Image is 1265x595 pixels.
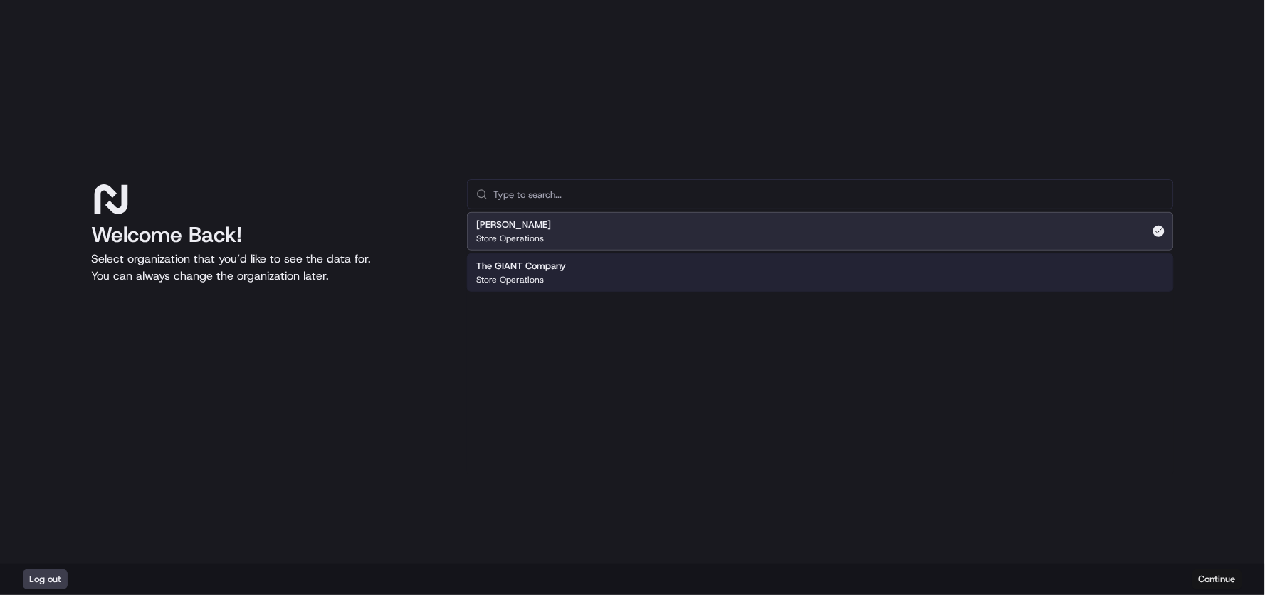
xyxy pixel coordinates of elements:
p: Store Operations [476,233,544,244]
p: Store Operations [476,274,544,285]
p: Select organization that you’d like to see the data for. You can always change the organization l... [91,251,444,285]
button: Log out [23,569,68,589]
button: Continue [1192,569,1242,589]
input: Type to search... [493,180,1165,209]
h2: The GIANT Company [476,260,566,273]
h2: [PERSON_NAME] [476,218,551,231]
div: Suggestions [467,209,1174,295]
h1: Welcome Back! [91,222,444,248]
